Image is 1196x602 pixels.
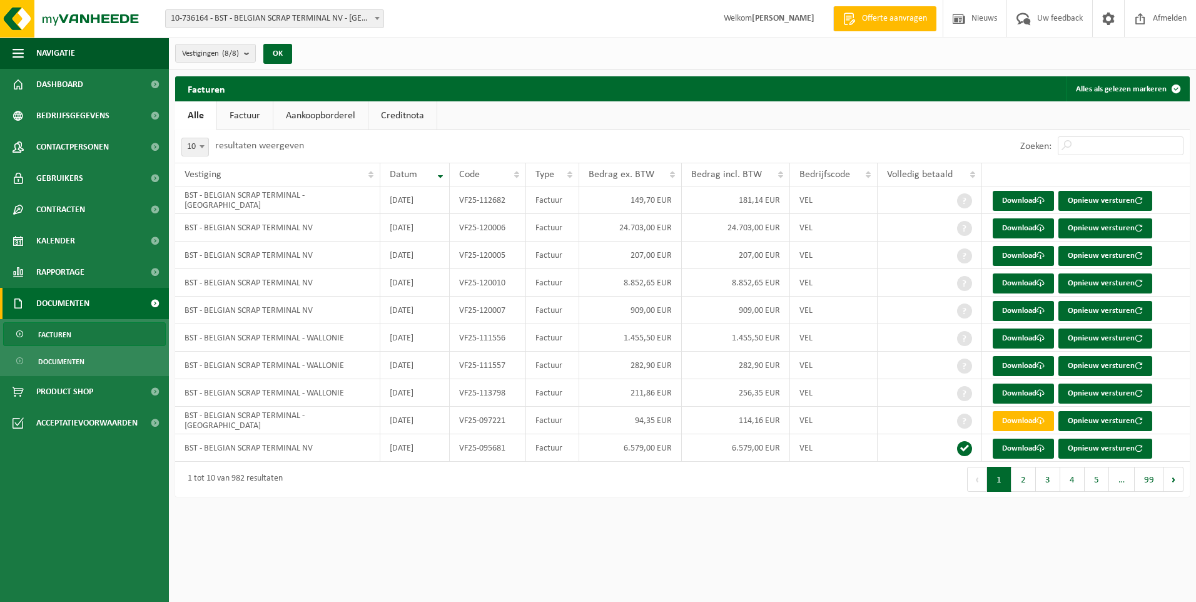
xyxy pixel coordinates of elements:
[450,297,526,324] td: VF25-120007
[526,186,579,214] td: Factuur
[993,246,1054,266] a: Download
[36,225,75,257] span: Kalender
[682,324,790,352] td: 1.455,50 EUR
[175,407,380,434] td: BST - BELGIAN SCRAP TERMINAL - [GEOGRAPHIC_DATA]
[526,269,579,297] td: Factuur
[450,324,526,352] td: VF25-111556
[579,324,682,352] td: 1.455,50 EUR
[859,13,930,25] span: Offerte aanvragen
[579,297,682,324] td: 909,00 EUR
[682,407,790,434] td: 114,16 EUR
[1060,467,1085,492] button: 4
[185,170,221,180] span: Vestiging
[450,434,526,462] td: VF25-095681
[263,44,292,64] button: OK
[36,69,83,100] span: Dashboard
[36,100,109,131] span: Bedrijfsgegevens
[1135,467,1164,492] button: 99
[380,214,450,242] td: [DATE]
[380,407,450,434] td: [DATE]
[682,352,790,379] td: 282,90 EUR
[1058,384,1152,404] button: Opnieuw versturen
[450,407,526,434] td: VF25-097221
[526,434,579,462] td: Factuur
[450,214,526,242] td: VF25-120006
[36,288,89,319] span: Documenten
[987,467,1011,492] button: 1
[790,186,878,214] td: VEL
[175,269,380,297] td: BST - BELGIAN SCRAP TERMINAL NV
[993,273,1054,293] a: Download
[38,350,84,374] span: Documenten
[1058,411,1152,431] button: Opnieuw versturen
[993,384,1054,404] a: Download
[175,186,380,214] td: BST - BELGIAN SCRAP TERMINAL - [GEOGRAPHIC_DATA]
[752,14,814,23] strong: [PERSON_NAME]
[579,407,682,434] td: 94,35 EUR
[1109,467,1135,492] span: …
[450,352,526,379] td: VF25-111557
[175,76,238,101] h2: Facturen
[175,44,256,63] button: Vestigingen(8/8)
[1058,329,1152,349] button: Opnieuw versturen
[175,214,380,242] td: BST - BELGIAN SCRAP TERMINAL NV
[380,379,450,407] td: [DATE]
[175,242,380,269] td: BST - BELGIAN SCRAP TERMINAL NV
[3,322,166,346] a: Facturen
[682,186,790,214] td: 181,14 EUR
[1085,467,1109,492] button: 5
[450,269,526,297] td: VF25-120010
[579,186,682,214] td: 149,70 EUR
[175,297,380,324] td: BST - BELGIAN SCRAP TERMINAL NV
[165,9,384,28] span: 10-736164 - BST - BELGIAN SCRAP TERMINAL NV - KALLO
[993,191,1054,211] a: Download
[526,379,579,407] td: Factuur
[273,101,368,130] a: Aankoopborderel
[682,434,790,462] td: 6.579,00 EUR
[1058,191,1152,211] button: Opnieuw versturen
[526,352,579,379] td: Factuur
[790,434,878,462] td: VEL
[450,186,526,214] td: VF25-112682
[182,138,208,156] span: 10
[175,101,216,130] a: Alle
[526,324,579,352] td: Factuur
[790,407,878,434] td: VEL
[380,297,450,324] td: [DATE]
[182,44,239,63] span: Vestigingen
[166,10,383,28] span: 10-736164 - BST - BELGIAN SCRAP TERMINAL NV - KALLO
[1164,467,1183,492] button: Next
[691,170,762,180] span: Bedrag incl. BTW
[217,101,273,130] a: Factuur
[1058,439,1152,459] button: Opnieuw versturen
[380,242,450,269] td: [DATE]
[579,269,682,297] td: 8.852,65 EUR
[682,297,790,324] td: 909,00 EUR
[993,301,1054,321] a: Download
[175,352,380,379] td: BST - BELGIAN SCRAP TERMINAL - WALLONIE
[993,439,1054,459] a: Download
[579,242,682,269] td: 207,00 EUR
[380,434,450,462] td: [DATE]
[579,352,682,379] td: 282,90 EUR
[526,297,579,324] td: Factuur
[36,376,93,407] span: Product Shop
[526,242,579,269] td: Factuur
[450,379,526,407] td: VF25-113798
[993,411,1054,431] a: Download
[36,131,109,163] span: Contactpersonen
[1066,76,1188,101] button: Alles als gelezen markeren
[790,269,878,297] td: VEL
[181,468,283,491] div: 1 tot 10 van 982 resultaten
[181,138,209,156] span: 10
[3,349,166,373] a: Documenten
[993,356,1054,376] a: Download
[36,163,83,194] span: Gebruikers
[36,257,84,288] span: Rapportage
[993,329,1054,349] a: Download
[589,170,654,180] span: Bedrag ex. BTW
[833,6,936,31] a: Offerte aanvragen
[1058,246,1152,266] button: Opnieuw versturen
[38,323,71,347] span: Facturen
[36,407,138,439] span: Acceptatievoorwaarden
